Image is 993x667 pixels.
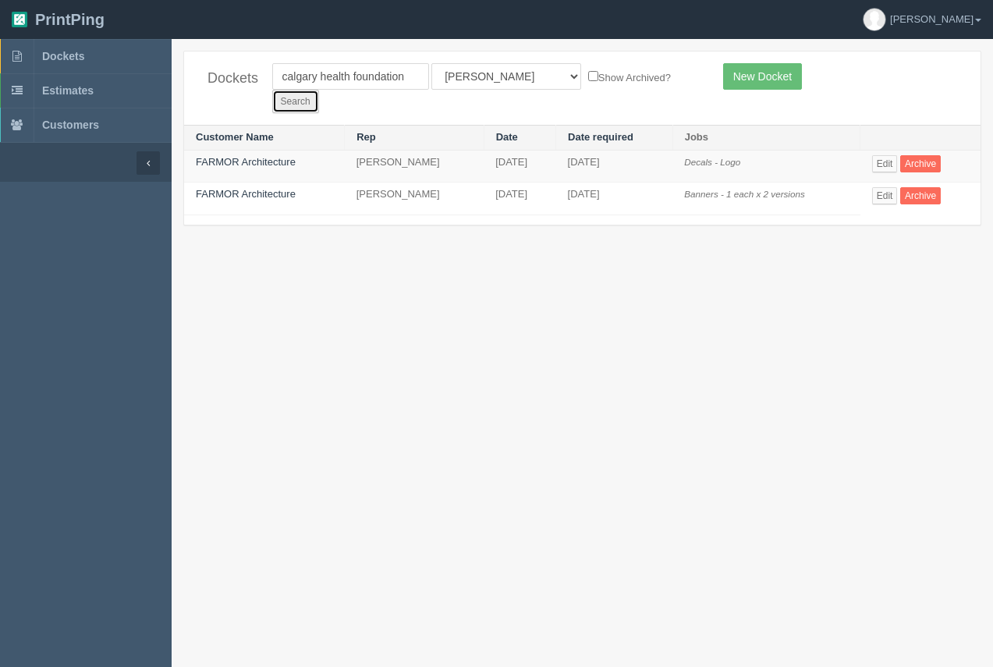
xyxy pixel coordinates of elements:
[272,63,429,90] input: Customer Name
[196,131,274,143] a: Customer Name
[484,183,555,215] td: [DATE]
[864,9,885,30] img: avatar_default-7531ab5dedf162e01f1e0bb0964e6a185e93c5c22dfe317fb01d7f8cd2b1632c.jpg
[900,187,941,204] a: Archive
[356,131,376,143] a: Rep
[588,71,598,81] input: Show Archived?
[42,119,99,131] span: Customers
[42,84,94,97] span: Estimates
[556,150,673,183] td: [DATE]
[196,156,296,168] a: FARMOR Architecture
[684,189,805,199] i: Banners - 1 each x 2 versions
[900,155,941,172] a: Archive
[684,157,740,167] i: Decals - Logo
[568,131,633,143] a: Date required
[207,71,249,87] h4: Dockets
[588,68,671,86] label: Show Archived?
[556,183,673,215] td: [DATE]
[12,12,27,27] img: logo-3e63b451c926e2ac314895c53de4908e5d424f24456219fb08d385ab2e579770.png
[345,150,484,183] td: [PERSON_NAME]
[272,90,319,113] input: Search
[196,188,296,200] a: FARMOR Architecture
[672,126,860,151] th: Jobs
[872,187,898,204] a: Edit
[42,50,84,62] span: Dockets
[872,155,898,172] a: Edit
[345,183,484,215] td: [PERSON_NAME]
[496,131,518,143] a: Date
[723,63,802,90] a: New Docket
[484,150,555,183] td: [DATE]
